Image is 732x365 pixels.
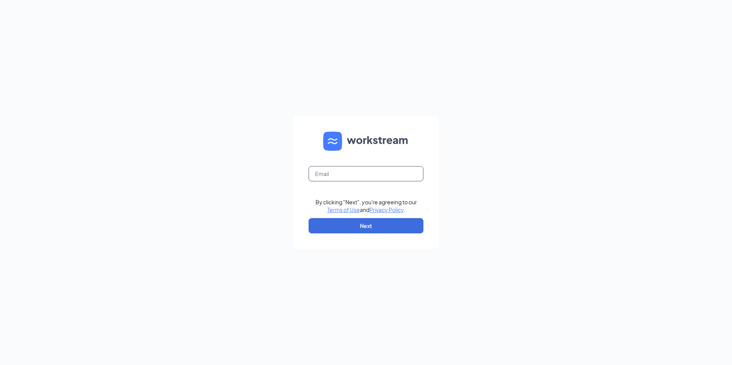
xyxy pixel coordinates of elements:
div: By clicking "Next", you're agreeing to our and . [315,198,417,213]
img: WS logo and Workstream text [323,132,409,151]
button: Next [309,218,423,233]
input: Email [309,166,423,181]
a: Terms of Use [327,206,360,213]
a: Privacy Policy [369,206,404,213]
